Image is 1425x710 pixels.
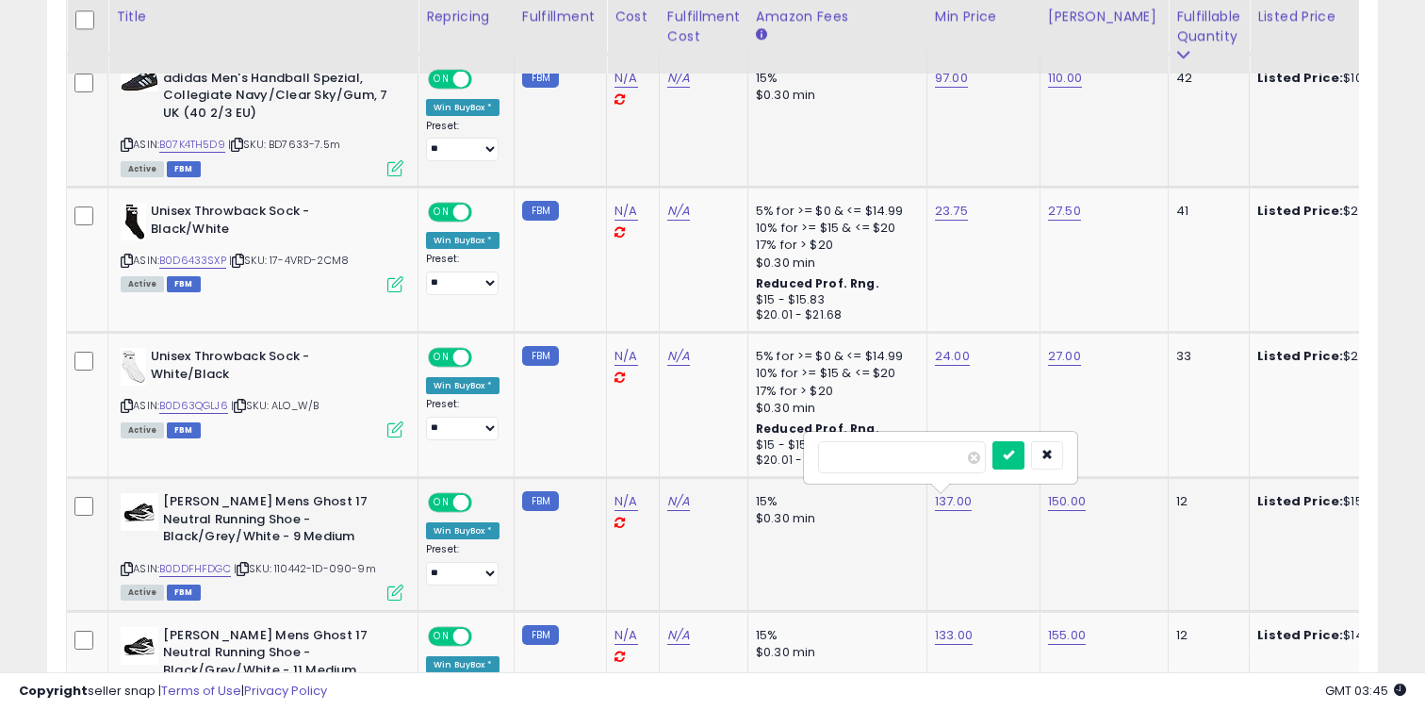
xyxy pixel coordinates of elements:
div: 17% for > $20 [756,383,912,400]
b: [PERSON_NAME] Mens Ghost 17 Neutral Running Shoe - Black/Grey/White - 11 Medium [163,627,392,685]
img: 31X9RfNtccL._SL40_.jpg [121,493,158,531]
span: FBM [167,585,201,601]
a: N/A [614,347,637,366]
a: B0D63QGLJ6 [159,398,228,414]
a: N/A [667,492,690,511]
b: Listed Price: [1257,492,1343,510]
a: 137.00 [935,492,972,511]
div: Preset: [426,253,500,295]
b: [PERSON_NAME] Mens Ghost 17 Neutral Running Shoe - Black/Grey/White - 9 Medium [163,493,392,551]
a: N/A [614,626,637,645]
div: $20.01 - $21.68 [756,307,912,323]
div: Win BuyBox * [426,232,500,249]
span: FBM [167,422,201,438]
span: ON [430,71,453,87]
div: 15% [756,70,912,87]
span: ON [430,495,453,511]
a: B07K4TH5D9 [159,137,225,153]
div: ASIN: [121,203,403,290]
span: 2025-10-7 03:45 GMT [1325,682,1406,700]
div: $15 - $15.83 [756,292,912,308]
div: $24.78 [1257,203,1414,220]
div: 5% for >= $0 & <= $14.99 [756,348,912,365]
div: 33 [1176,348,1235,365]
a: 150.00 [1048,492,1086,511]
div: 12 [1176,627,1235,644]
span: ON [430,205,453,221]
a: 97.00 [935,69,968,88]
a: N/A [667,626,690,645]
b: Listed Price: [1257,626,1343,644]
span: All listings currently available for purchase on Amazon [121,161,164,177]
small: FBM [522,625,559,645]
div: Cost [614,7,651,26]
span: FBM [167,161,201,177]
div: Title [116,7,410,26]
a: 23.75 [935,202,968,221]
div: 10% for >= $15 & <= $20 [756,220,912,237]
div: Preset: [426,120,500,162]
div: 15% [756,493,912,510]
span: All listings currently available for purchase on Amazon [121,276,164,292]
span: | SKU: 110442-1D-090-9m [234,561,376,576]
div: Fulfillable Quantity [1176,7,1241,46]
strong: Copyright [19,682,88,700]
span: OFF [469,495,500,511]
img: 21OuH5OTQLL._SL40_.jpg [121,348,146,386]
a: N/A [667,347,690,366]
div: Preset: [426,398,500,440]
b: Listed Price: [1257,347,1343,365]
a: B0D6433SXP [159,253,226,269]
a: N/A [614,492,637,511]
div: $20.01 - $21.68 [756,453,912,469]
a: 155.00 [1048,626,1086,645]
a: N/A [667,202,690,221]
span: OFF [469,350,500,366]
a: B0DDFHFDGC [159,561,231,577]
div: 12 [1176,493,1235,510]
span: | SKU: BD7633-7.5m [228,137,340,152]
div: Listed Price [1257,7,1420,26]
div: Preset: [426,543,500,586]
div: ASIN: [121,70,403,174]
b: Unisex Throwback Sock - Black/White [151,203,380,242]
a: 27.50 [1048,202,1081,221]
div: $149.14 [1257,627,1414,644]
div: $0.30 min [756,87,912,104]
b: Reduced Prof. Rng. [756,421,879,437]
span: OFF [469,628,500,644]
div: $0.30 min [756,510,912,527]
a: N/A [614,202,637,221]
small: FBM [522,346,559,366]
div: seller snap | | [19,683,327,701]
b: adidas Men's Handball Spezial, Collegiate Navy/Clear Sky/Gum, 7 UK (40 2/3 EU) [163,70,392,127]
div: 41 [1176,203,1235,220]
div: Win BuyBox * [426,99,500,116]
div: ASIN: [121,348,403,436]
a: Privacy Policy [244,682,327,700]
b: Listed Price: [1257,202,1343,220]
span: OFF [469,205,500,221]
div: Repricing [426,7,506,26]
b: Unisex Throwback Sock - White/Black [151,348,380,388]
div: Amazon Fees [756,7,919,26]
small: FBM [522,491,559,511]
div: Min Price [935,7,1032,26]
div: 5% for >= $0 & <= $14.99 [756,203,912,220]
a: N/A [614,69,637,88]
small: FBM [522,201,559,221]
div: $15 - $15.83 [756,438,912,454]
div: [PERSON_NAME] [1048,7,1160,26]
img: 31x9LXlWhuL._SL40_.jpg [121,203,146,240]
div: Win BuyBox * [426,522,500,539]
div: $106.77 [1257,70,1414,87]
small: Amazon Fees. [756,26,767,43]
span: ON [430,350,453,366]
a: 27.00 [1048,347,1081,366]
div: 15% [756,627,912,644]
div: Fulfillment Cost [667,7,740,46]
b: Listed Price: [1257,69,1343,87]
span: OFF [469,71,500,87]
div: $25.06 [1257,348,1414,365]
a: 110.00 [1048,69,1082,88]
